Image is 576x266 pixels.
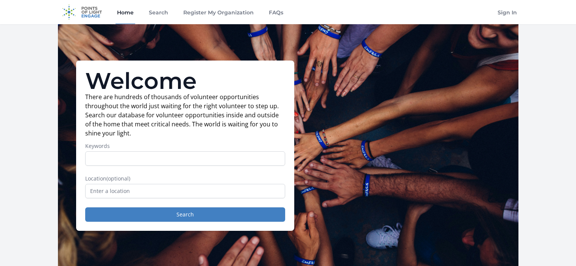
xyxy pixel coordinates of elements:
[85,70,285,92] h1: Welcome
[85,142,285,150] label: Keywords
[85,92,285,138] p: There are hundreds of thousands of volunteer opportunities throughout the world just waiting for ...
[106,175,130,182] span: (optional)
[85,184,285,198] input: Enter a location
[85,207,285,222] button: Search
[85,175,285,182] label: Location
